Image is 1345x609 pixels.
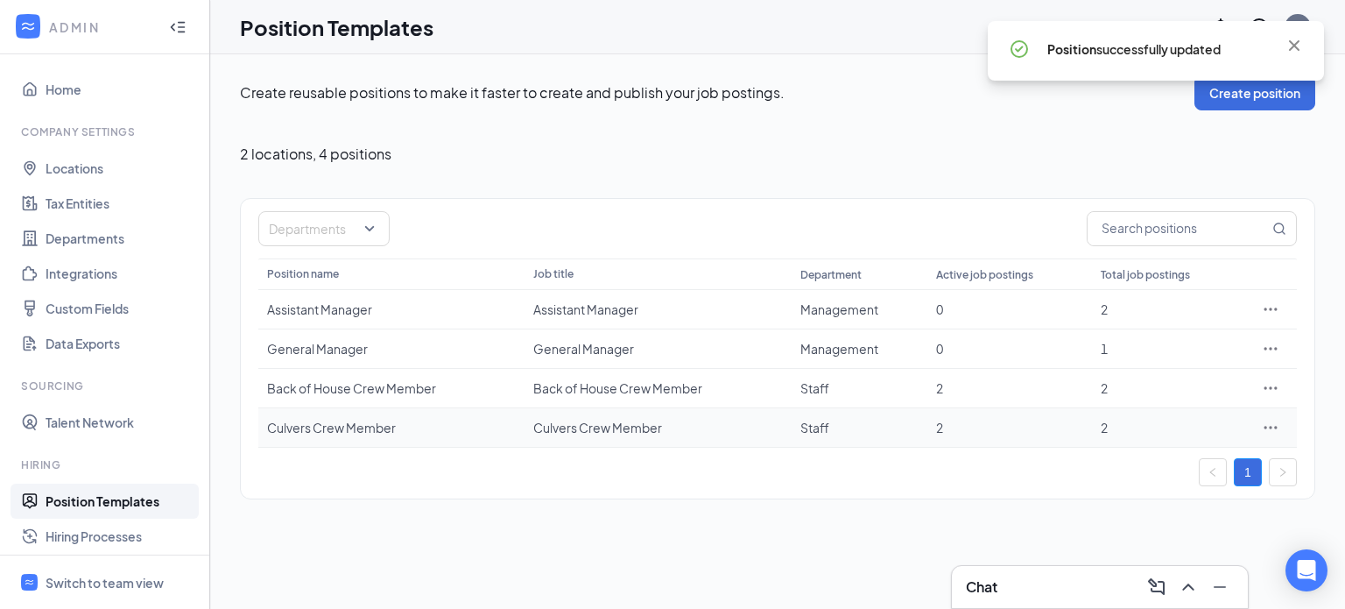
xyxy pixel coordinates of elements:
svg: Notifications [1210,17,1231,38]
div: Culvers Crew Member [267,419,516,436]
svg: CheckmarkCircle [1009,39,1030,60]
div: Company Settings [21,124,192,139]
svg: WorkstreamLogo [19,18,37,35]
svg: ChevronUp [1178,577,1199,598]
div: Back of House Crew Member [267,379,516,397]
td: Staff [792,408,928,448]
a: 1 [1235,459,1261,485]
a: Data Exports [46,326,195,361]
span: left [1208,467,1218,478]
li: Next Page [1269,458,1297,486]
button: ComposeMessage [1143,573,1171,601]
div: BZ [1292,19,1305,34]
div: Culvers Crew Member [533,419,782,436]
div: Sourcing [21,379,192,393]
svg: Ellipses [1262,301,1279,318]
span: Job title [533,267,574,280]
th: Department [792,258,928,290]
p: Create reusable positions to make it faster to create and publish your job postings. [240,83,1194,103]
svg: Ellipses [1262,340,1279,358]
a: Custom Fields [46,291,195,326]
button: ChevronUp [1174,573,1202,601]
a: Position Templates [46,484,195,519]
td: Management [792,329,928,369]
div: 1 [1101,340,1236,358]
div: 2 [1101,301,1236,318]
div: Assistant Manager [267,301,516,318]
a: Integrations [46,256,195,291]
svg: Minimize [1209,577,1230,598]
svg: WorkstreamLogo [24,577,35,588]
div: Hiring [21,457,192,472]
div: Assistant Manager [533,301,782,318]
div: 2 [1101,379,1236,397]
td: Staff [792,369,928,408]
svg: ComposeMessage [1146,577,1167,598]
li: 1 [1234,458,1262,486]
h3: Chat [966,577,997,597]
a: Evaluation Plan [46,554,195,589]
th: Total job postings [1092,258,1244,290]
svg: QuestionInfo [1249,17,1270,38]
div: 2 [936,379,1082,397]
td: Management [792,290,928,329]
span: Position name [267,267,339,280]
li: Previous Page [1199,458,1227,486]
div: ADMIN [49,18,153,36]
a: Home [46,72,195,107]
div: Back of House Crew Member [533,379,782,397]
th: Active job postings [927,258,1091,290]
svg: Ellipses [1262,419,1279,436]
div: 2 [1101,419,1236,436]
span: successfully updated [1047,41,1221,57]
a: Locations [46,151,195,186]
input: Search positions [1088,212,1269,245]
span: 2 locations , 4 positions [240,145,391,163]
a: Talent Network [46,405,195,440]
svg: Collapse [169,18,187,36]
svg: Cross [1284,35,1305,56]
button: Minimize [1206,573,1234,601]
button: right [1269,458,1297,486]
button: left [1199,458,1227,486]
div: 2 [936,419,1082,436]
div: General Manager [267,340,516,358]
div: 0 [936,340,1082,358]
h1: Position Templates [240,12,433,42]
div: Switch to team view [46,574,164,591]
a: Departments [46,221,195,256]
div: Open Intercom Messenger [1285,549,1327,591]
svg: MagnifyingGlass [1272,222,1286,236]
a: Tax Entities [46,186,195,221]
a: Hiring Processes [46,519,195,554]
div: General Manager [533,340,782,358]
div: 0 [936,301,1082,318]
span: right [1278,467,1288,478]
strong: Position [1047,41,1096,57]
svg: Ellipses [1262,379,1279,397]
